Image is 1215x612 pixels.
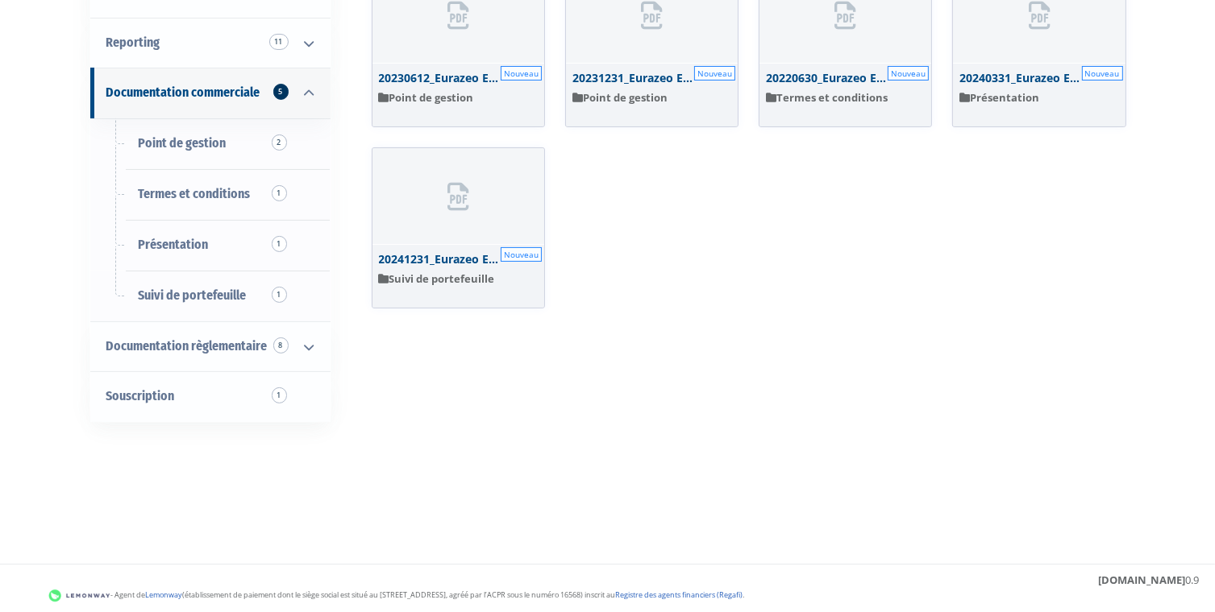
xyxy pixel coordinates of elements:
span: 1 [272,185,287,201]
span: 8 [273,337,289,354]
a: Reporting 11 [90,18,331,68]
span: 1 [272,387,287,403]
span: Reporting [106,35,160,50]
a: Documentation règlementaire 8 [90,321,331,372]
a: Lemonway [145,589,182,600]
span: 5 [273,84,289,100]
a: Point de gestion2 [90,118,331,169]
span: 1 [272,236,287,252]
div: - Agent de (établissement de paiement dont le siège social est situé au [STREET_ADDRESS], agréé p... [16,588,1199,604]
a: Registre des agents financiers (Regafi) [615,589,743,600]
span: Présentation [139,237,209,252]
span: Termes et conditions [139,186,251,201]
a: Documentation commerciale 5 [90,68,331,118]
a: Présentation1 [90,220,331,271]
a: Termes et conditions1 [90,169,331,220]
div: 0.9 [1098,573,1199,588]
span: 2 [272,134,287,151]
a: Souscription1 [90,371,331,422]
strong: [DOMAIN_NAME] [1098,573,1185,587]
img: logo-lemonway.png [48,588,110,604]
span: Documentation règlementaire [106,338,268,354]
span: Point de gestion [139,135,227,151]
span: 11 [269,34,289,50]
span: Documentation commerciale [106,85,260,100]
span: 1 [272,287,287,303]
a: Suivi de portefeuille1 [90,271,331,321]
span: Souscription [106,388,175,403]
span: Suivi de portefeuille [139,287,247,303]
